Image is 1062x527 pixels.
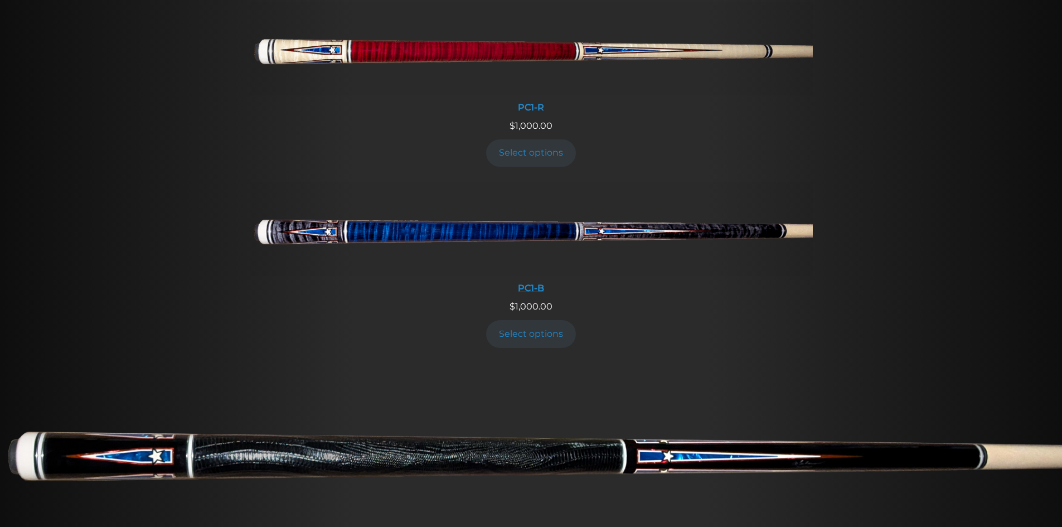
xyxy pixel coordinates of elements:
[510,301,515,312] span: $
[250,2,813,119] a: PC1-R PC1-R
[510,120,515,131] span: $
[486,320,576,347] a: Add to cart: “PC1-B”
[250,182,813,276] img: PC1-B
[510,301,552,312] span: 1,000.00
[486,139,576,167] a: Add to cart: “PC1-R”
[250,2,813,95] img: PC1-R
[250,283,813,293] div: PC1-B
[250,182,813,300] a: PC1-B PC1-B
[510,120,552,131] span: 1,000.00
[250,102,813,113] div: PC1-R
